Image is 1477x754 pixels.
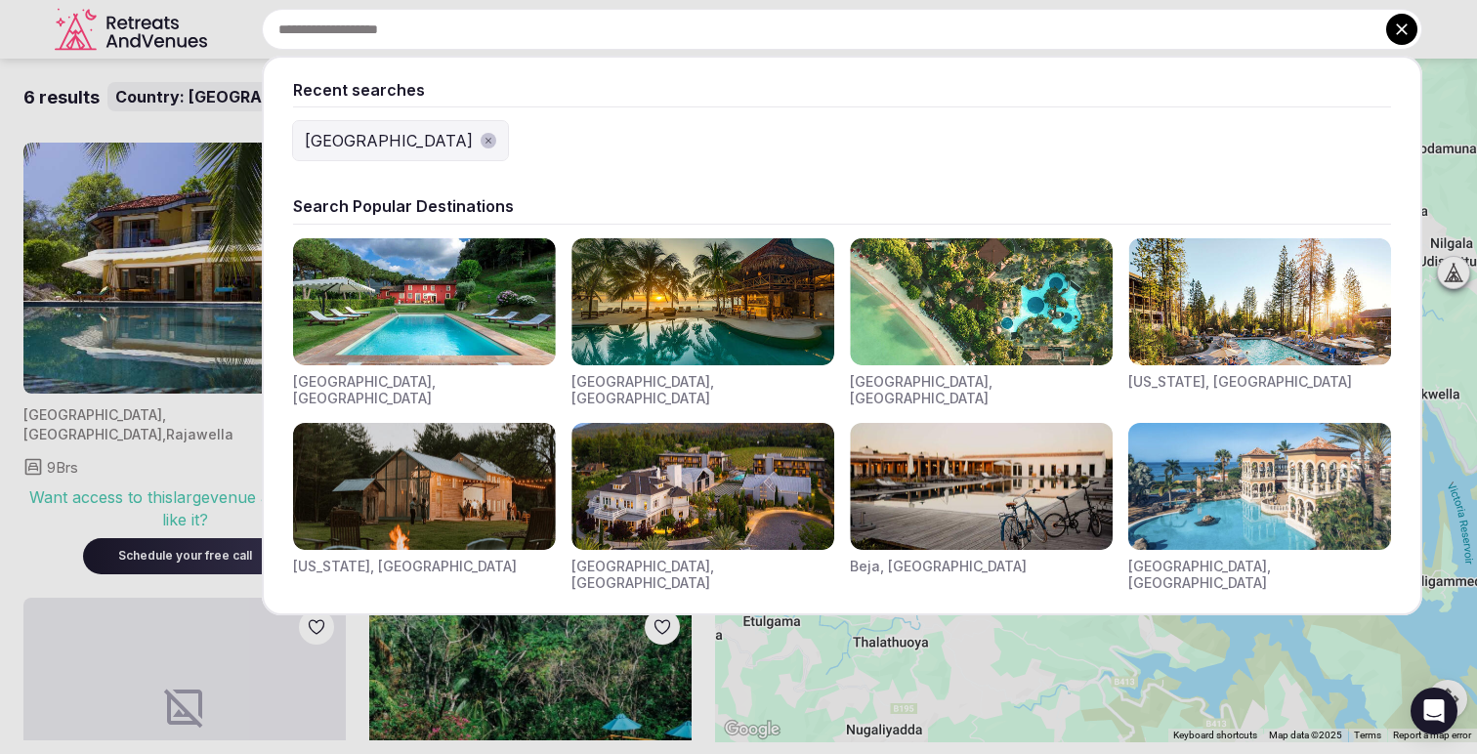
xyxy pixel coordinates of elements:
img: Visit venues for Toscana, Italy [293,238,556,365]
button: [GEOGRAPHIC_DATA] [293,121,508,160]
img: Visit venues for California, USA [1128,238,1391,365]
div: Visit venues for California, USA [1128,238,1391,407]
div: [GEOGRAPHIC_DATA], [GEOGRAPHIC_DATA] [850,373,1113,407]
div: Visit venues for Riviera Maya, Mexico [571,238,834,407]
div: Visit venues for Toscana, Italy [293,238,556,407]
div: Visit venues for Beja, Portugal [850,423,1113,592]
div: Visit venues for Canarias, Spain [1128,423,1391,592]
div: [GEOGRAPHIC_DATA], [GEOGRAPHIC_DATA] [293,373,556,407]
div: Visit venues for Napa Valley, USA [571,423,834,592]
div: Open Intercom Messenger [1411,688,1457,734]
div: Beja, [GEOGRAPHIC_DATA] [850,558,1027,575]
img: Visit venues for Beja, Portugal [850,423,1113,550]
img: Visit venues for Indonesia, Bali [850,238,1113,365]
img: Visit venues for Riviera Maya, Mexico [571,238,834,365]
div: [US_STATE], [GEOGRAPHIC_DATA] [1128,373,1352,391]
div: Visit venues for New York, USA [293,423,556,592]
div: [GEOGRAPHIC_DATA], [GEOGRAPHIC_DATA] [571,373,834,407]
div: [GEOGRAPHIC_DATA], [GEOGRAPHIC_DATA] [1128,558,1391,592]
img: Visit venues for New York, USA [293,423,556,550]
div: [GEOGRAPHIC_DATA] [305,129,473,152]
div: [GEOGRAPHIC_DATA], [GEOGRAPHIC_DATA] [571,558,834,592]
img: Visit venues for Canarias, Spain [1128,423,1391,550]
img: Visit venues for Napa Valley, USA [571,423,834,550]
div: [US_STATE], [GEOGRAPHIC_DATA] [293,558,517,575]
div: Visit venues for Indonesia, Bali [850,238,1113,407]
div: Search Popular Destinations [293,195,1391,217]
div: Recent searches [293,79,1391,101]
